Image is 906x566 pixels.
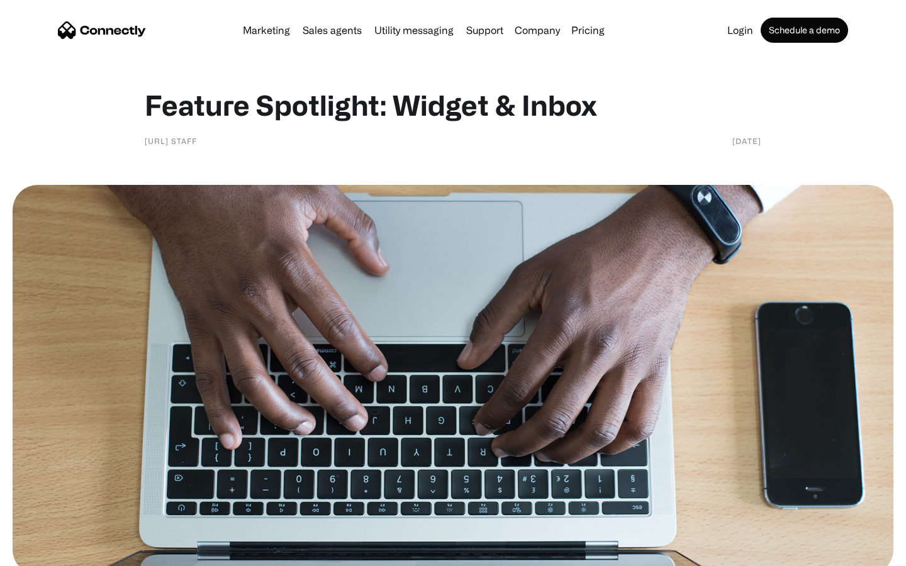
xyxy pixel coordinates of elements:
a: Sales agents [298,25,367,35]
aside: Language selected: English [13,544,75,562]
div: [URL] staff [145,135,197,147]
a: Pricing [566,25,610,35]
a: Support [461,25,508,35]
ul: Language list [25,544,75,562]
a: Utility messaging [369,25,459,35]
h1: Feature Spotlight: Widget & Inbox [145,88,761,122]
div: [DATE] [732,135,761,147]
a: Schedule a demo [761,18,848,43]
a: Marketing [238,25,295,35]
a: Login [722,25,758,35]
div: Company [515,21,560,39]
